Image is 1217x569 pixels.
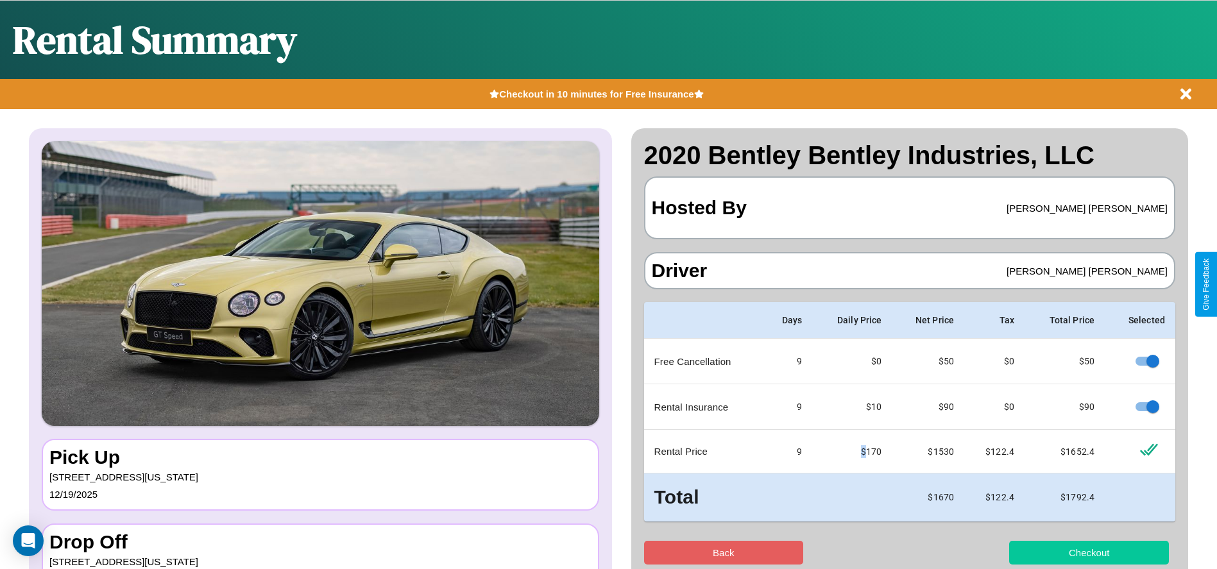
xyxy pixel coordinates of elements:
p: [STREET_ADDRESS][US_STATE] [49,468,591,486]
th: Days [763,302,813,339]
p: 12 / 19 / 2025 [49,486,591,503]
b: Checkout in 10 minutes for Free Insurance [499,89,694,99]
td: $ 170 [813,430,892,473]
th: Net Price [892,302,965,339]
td: $ 50 [1025,339,1105,384]
td: $0 [964,384,1025,430]
h3: Hosted By [652,184,747,232]
table: simple table [644,302,1176,522]
td: $0 [964,339,1025,384]
p: Free Cancellation [654,353,753,370]
td: 9 [763,339,813,384]
p: [PERSON_NAME] [PERSON_NAME] [1007,262,1168,280]
button: Checkout [1009,541,1169,565]
h2: 2020 Bentley Bentley Industries, LLC [644,141,1176,170]
th: Selected [1105,302,1175,339]
td: $10 [813,384,892,430]
td: $ 1670 [892,473,965,522]
td: 9 [763,384,813,430]
td: $ 122.4 [964,473,1025,522]
td: $ 122.4 [964,430,1025,473]
td: $0 [813,339,892,384]
th: Total Price [1025,302,1105,339]
div: Open Intercom Messenger [13,525,44,556]
h3: Driver [652,260,708,282]
h3: Total [654,484,753,511]
h3: Drop Off [49,531,591,553]
div: Give Feedback [1202,259,1211,310]
td: $ 50 [892,339,965,384]
th: Daily Price [813,302,892,339]
h1: Rental Summary [13,13,297,66]
td: $ 90 [892,384,965,430]
td: $ 1792.4 [1025,473,1105,522]
h3: Pick Up [49,446,591,468]
th: Tax [964,302,1025,339]
p: Rental Price [654,443,753,460]
td: $ 1530 [892,430,965,473]
p: [PERSON_NAME] [PERSON_NAME] [1007,200,1168,217]
td: $ 1652.4 [1025,430,1105,473]
td: 9 [763,430,813,473]
button: Back [644,541,804,565]
p: Rental Insurance [654,398,753,416]
td: $ 90 [1025,384,1105,430]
